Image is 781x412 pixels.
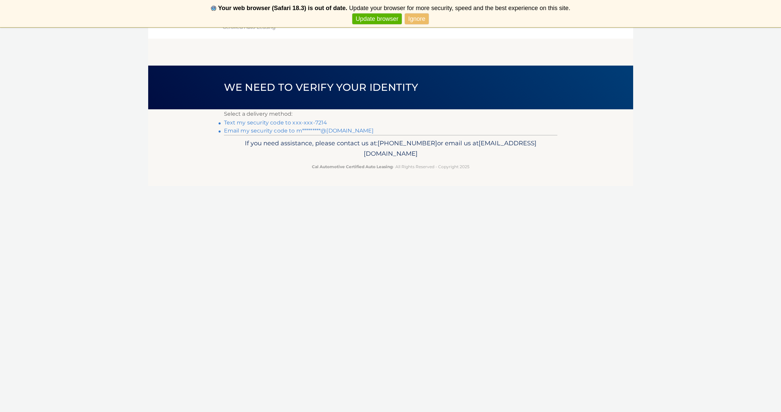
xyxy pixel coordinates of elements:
strong: Cal Automotive Certified Auto Leasing [312,164,393,169]
a: Email my security code to m*********@[DOMAIN_NAME] [224,127,374,134]
a: Text my security code to xxx-xxx-7214 [224,119,327,126]
p: Select a delivery method: [224,109,557,119]
p: If you need assistance, please contact us at: or email us at [228,138,553,159]
span: Update your browser for more security, speed and the best experience on this site. [349,5,570,11]
span: We need to verify your identity [224,81,418,93]
a: Ignore [405,13,429,25]
b: Your web browser (Safari 18.3) is out of date. [218,5,348,11]
span: [PHONE_NUMBER] [378,139,437,147]
p: - All Rights Reserved - Copyright 2025 [228,163,553,170]
a: Update browser [352,13,402,25]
